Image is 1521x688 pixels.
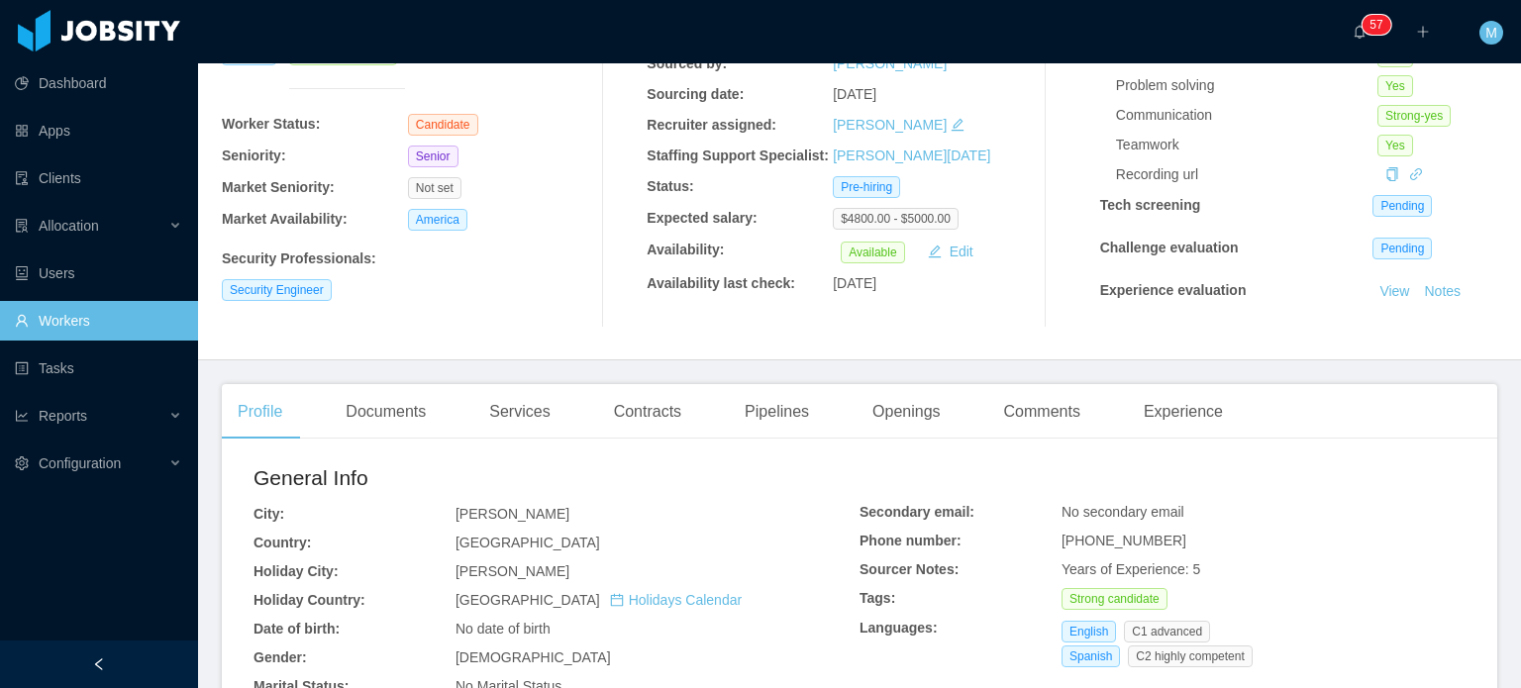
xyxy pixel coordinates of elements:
button: Notes [1416,280,1469,304]
b: Sourced by: [647,55,727,71]
a: icon: calendarHolidays Calendar [610,592,742,608]
b: Country: [253,535,311,550]
button: icon: editEdit [920,240,981,263]
span: Pre-hiring [833,176,900,198]
b: City: [253,506,284,522]
i: icon: setting [15,456,29,470]
strong: Experience evaluation [1100,282,1247,298]
b: Market Availability: [222,211,348,227]
span: [PERSON_NAME] [456,506,569,522]
i: icon: line-chart [15,409,29,423]
span: [PERSON_NAME] [456,563,569,579]
span: Pending [1372,195,1432,217]
div: Experience [1128,384,1239,440]
span: English [1062,621,1116,642]
span: Candidate [408,114,478,136]
a: icon: profileTasks [15,348,182,388]
i: icon: copy [1385,167,1399,181]
b: Recruiter assigned: [647,117,776,133]
strong: Challenge evaluation [1100,240,1239,255]
span: Not set [408,177,461,199]
i: icon: calendar [610,593,624,607]
a: [PERSON_NAME][DATE] [833,147,990,163]
a: [PERSON_NAME] [833,55,947,71]
b: Worker Status: [222,116,320,132]
a: icon: appstoreApps [15,111,182,150]
div: Documents [330,384,442,440]
span: C2 highly competent [1128,645,1252,667]
span: [GEOGRAPHIC_DATA] [456,592,742,608]
a: [PERSON_NAME] [833,117,947,133]
b: Expected salary: [647,210,757,226]
a: icon: userWorkers [15,301,182,341]
b: Secondary email: [860,504,974,520]
a: icon: pie-chartDashboard [15,63,182,103]
span: [GEOGRAPHIC_DATA] [456,535,600,550]
b: Tags: [860,590,895,606]
i: icon: solution [15,219,29,233]
b: Availability: [647,242,724,257]
a: icon: auditClients [15,158,182,198]
i: icon: link [1409,167,1423,181]
span: Senior [408,146,458,167]
div: Communication [1116,105,1377,126]
span: [DEMOGRAPHIC_DATA] [456,649,611,665]
div: Pipelines [729,384,825,440]
div: Services [473,384,565,440]
span: Configuration [39,455,121,471]
b: Holiday City: [253,563,339,579]
i: icon: edit [951,118,964,132]
span: Yes [1377,135,1413,156]
div: Problem solving [1116,75,1377,96]
span: M [1485,21,1497,45]
span: Spanish [1062,645,1120,667]
b: Seniority: [222,147,286,163]
button: Notes [1416,326,1469,349]
strong: Tech screening [1100,197,1201,213]
span: C1 advanced [1124,621,1210,642]
span: Reports [39,408,87,424]
span: No date of birth [456,621,551,637]
b: Date of birth: [253,621,340,637]
span: Yes [1377,75,1413,97]
h2: General Info [253,462,860,494]
b: Sourcer Notes: [860,561,959,577]
div: Profile [222,384,298,440]
b: Status: [647,178,693,194]
span: Security Engineer [222,279,332,301]
div: Copy [1385,164,1399,185]
p: 5 [1369,15,1376,35]
i: icon: bell [1353,25,1367,39]
span: $4800.00 - $5000.00 [833,208,959,230]
span: [PHONE_NUMBER] [1062,533,1186,548]
span: Strong-yes [1377,105,1451,127]
b: Languages: [860,620,938,636]
span: No secondary email [1062,504,1184,520]
b: Availability last check: [647,275,795,291]
div: Comments [988,384,1096,440]
div: Teamwork [1116,135,1377,155]
b: Staffing Support Specialist: [647,147,829,163]
span: Pending [1372,238,1432,259]
b: Holiday Country: [253,592,365,608]
a: View [1372,283,1416,299]
div: Openings [857,384,957,440]
b: Sourcing date: [647,86,744,102]
span: [DATE] [833,275,876,291]
span: America [408,209,467,231]
sup: 57 [1362,15,1390,35]
b: Phone number: [860,533,962,548]
b: Gender: [253,649,307,665]
span: Years of Experience: 5 [1062,561,1200,577]
div: Contracts [598,384,697,440]
p: 7 [1376,15,1383,35]
a: icon: link [1409,166,1423,182]
span: [DATE] [833,86,876,102]
span: Allocation [39,218,99,234]
b: Security Professionals : [222,250,376,266]
i: icon: plus [1416,25,1430,39]
span: Strong candidate [1062,588,1167,610]
b: Market Seniority: [222,179,335,195]
a: icon: robotUsers [15,253,182,293]
div: Recording url [1116,164,1377,185]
